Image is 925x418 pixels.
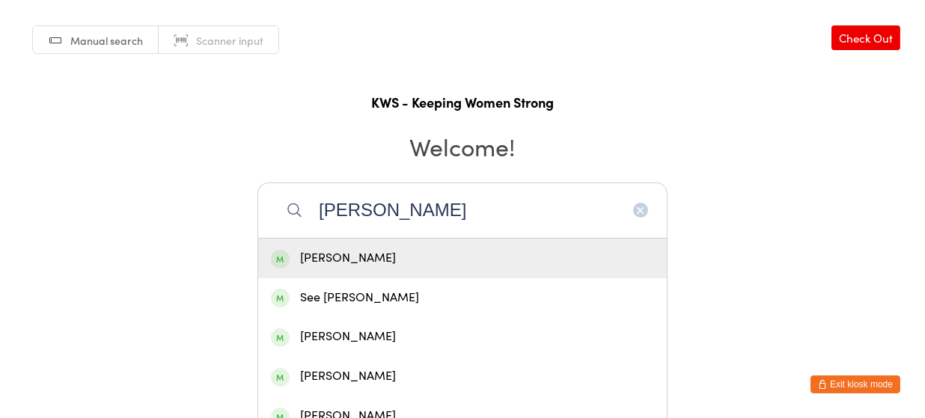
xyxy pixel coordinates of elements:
[831,25,900,50] a: Check Out
[271,327,654,347] div: [PERSON_NAME]
[196,33,263,48] span: Scanner input
[271,366,654,387] div: [PERSON_NAME]
[70,33,143,48] span: Manual search
[810,375,900,393] button: Exit kiosk mode
[15,129,910,163] h2: Welcome!
[257,182,668,238] input: Search
[15,93,910,111] h1: KWS - Keeping Women Strong
[271,248,654,268] div: [PERSON_NAME]
[271,288,654,308] div: See [PERSON_NAME]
